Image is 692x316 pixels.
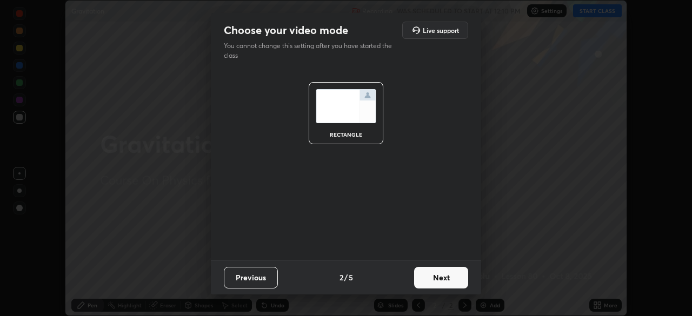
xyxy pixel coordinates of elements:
[414,267,468,288] button: Next
[316,89,376,123] img: normalScreenIcon.ae25ed63.svg
[224,267,278,288] button: Previous
[349,272,353,283] h4: 5
[224,23,348,37] h2: Choose your video mode
[224,41,399,60] p: You cannot change this setting after you have started the class
[340,272,343,283] h4: 2
[324,132,368,137] div: rectangle
[344,272,348,283] h4: /
[423,27,459,33] h5: Live support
